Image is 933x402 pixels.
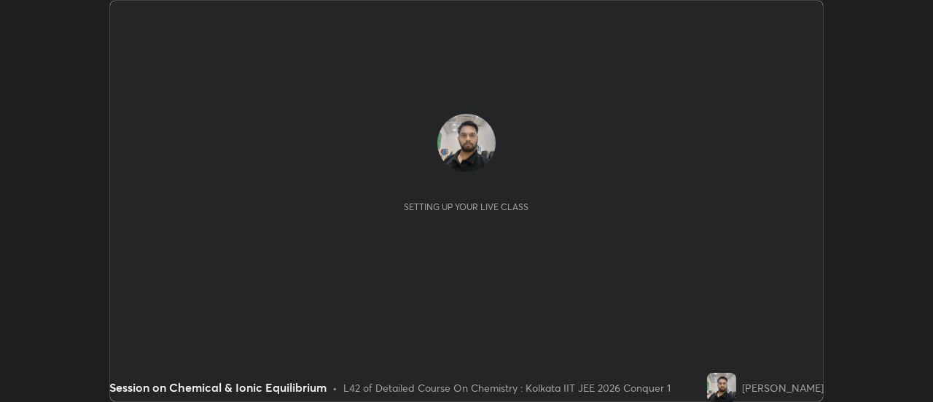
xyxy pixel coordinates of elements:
[707,373,736,402] img: ec9c59354687434586b3caf7415fc5ad.jpg
[332,380,337,395] div: •
[404,201,528,212] div: Setting up your live class
[437,114,496,172] img: ec9c59354687434586b3caf7415fc5ad.jpg
[742,380,824,395] div: [PERSON_NAME]
[109,379,327,396] div: Session on Chemical & Ionic Equilibrium
[343,380,671,395] div: L42 of Detailed Course On Chemistry : Kolkata IIT JEE 2026 Conquer 1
